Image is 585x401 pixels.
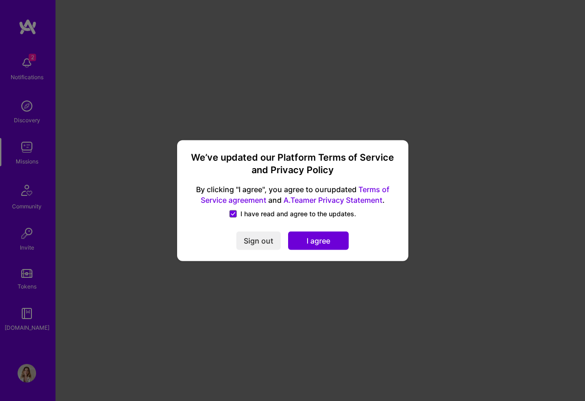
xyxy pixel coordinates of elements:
h3: We’ve updated our Platform Terms of Service and Privacy Policy [188,151,397,177]
a: A.Teamer Privacy Statement [283,195,382,204]
span: I have read and agree to the updates. [240,209,356,218]
a: Terms of Service agreement [201,185,389,205]
span: By clicking "I agree", you agree to our updated and . [188,184,397,206]
button: I agree [288,231,349,250]
button: Sign out [236,231,281,250]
